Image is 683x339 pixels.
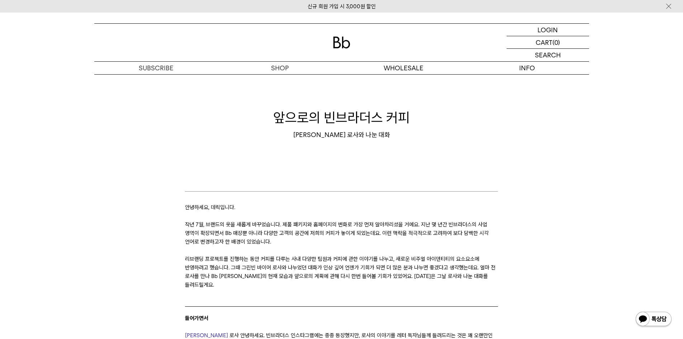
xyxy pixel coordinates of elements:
div: [PERSON_NAME] 로사와 나눈 대화 [94,131,589,139]
p: SEARCH [535,49,561,61]
p: 리브랜딩 프로젝트를 진행하는 동안 커피를 다루는 사내 다양한 팀원과 커피에 관한 이야기를 나누고, 새로운 비주얼 아이덴티티의 요소요소에 반영하려고 했습니다. 그때 그린빈 바이... [185,255,498,289]
span: [PERSON_NAME] [185,332,228,339]
a: SHOP [218,62,342,74]
img: 카카오톡 채널 1:1 채팅 버튼 [635,311,672,328]
b: 들어가면서 [185,315,208,321]
a: CART (0) [507,36,589,49]
p: LOGIN [537,24,558,36]
p: INFO [465,62,589,74]
p: (0) [552,36,560,48]
p: 안녕하세요, 데릭입니다. [185,203,498,212]
a: LOGIN [507,24,589,36]
p: CART [536,36,552,48]
a: SUBSCRIBE [94,62,218,74]
p: 작년 7월, 브랜드의 옷을 새롭게 바꾸었습니다. 제품 패키지와 홈페이지의 변화로 가장 먼저 알아차리셨을 거예요. 지난 몇 년간 빈브라더스의 사업 영역이 확장되면서 Bb 매장뿐... [185,220,498,246]
a: 신규 회원 가입 시 3,000원 할인 [308,3,376,10]
img: 로고 [333,37,350,48]
h1: 앞으로의 빈브라더스 커피 [94,108,589,127]
p: WHOLESALE [342,62,465,74]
